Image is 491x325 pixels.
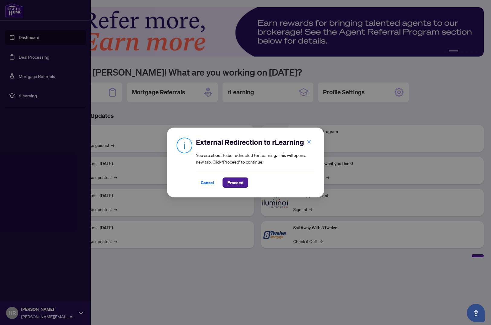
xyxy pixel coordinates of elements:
span: Cancel [201,178,214,187]
button: Open asap [467,304,485,322]
h2: External Redirection to rLearning [196,137,314,147]
span: Proceed [227,178,243,187]
button: Cancel [196,177,219,188]
button: Proceed [223,177,248,188]
div: You are about to be redirected to rLearning . This will open a new tab. Click ‘Proceed’ to continue. [196,137,314,188]
span: close [307,140,311,144]
img: Info Icon [177,137,192,153]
